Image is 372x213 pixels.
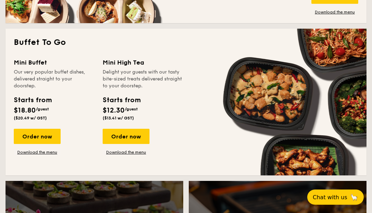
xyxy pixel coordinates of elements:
[350,193,358,201] span: 🦙
[36,107,49,112] span: /guest
[103,69,183,89] div: Delight your guests with our tasty bite-sized treats delivered straight to your doorstep.
[103,116,134,120] span: ($13.41 w/ GST)
[103,106,125,115] span: $12.30
[103,129,149,144] div: Order now
[307,190,364,205] button: Chat with us🦙
[103,95,140,105] div: Starts from
[103,149,149,155] a: Download the menu
[14,58,94,67] div: Mini Buffet
[14,116,47,120] span: ($20.49 w/ GST)
[14,149,61,155] a: Download the menu
[103,58,183,67] div: Mini High Tea
[313,194,347,201] span: Chat with us
[125,107,138,112] span: /guest
[14,95,51,105] div: Starts from
[14,69,94,89] div: Our very popular buffet dishes, delivered straight to your doorstep.
[14,37,358,48] h2: Buffet To Go
[14,106,36,115] span: $18.80
[14,129,61,144] div: Order now
[311,9,358,15] a: Download the menu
